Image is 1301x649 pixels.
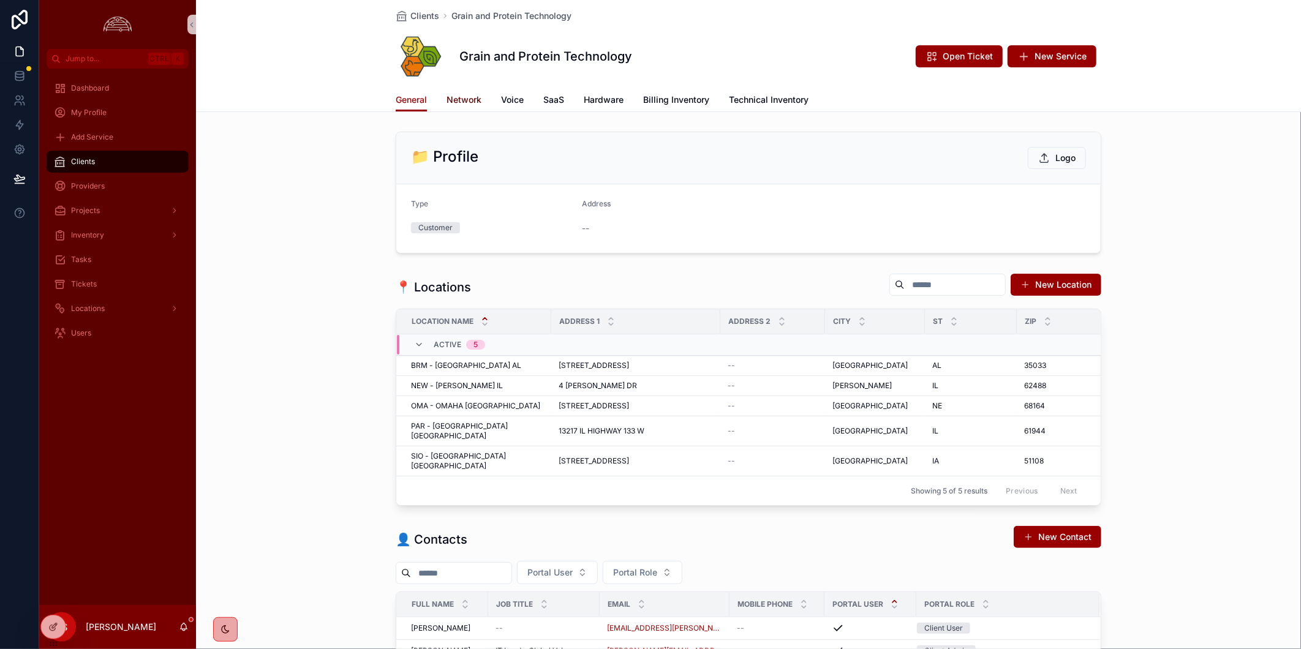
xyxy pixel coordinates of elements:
a: New Contact [1014,526,1101,548]
span: BRM - [GEOGRAPHIC_DATA] AL [411,361,521,370]
span: -- [728,456,735,466]
span: 62488 [1024,381,1046,391]
span: [STREET_ADDRESS] [559,456,629,466]
span: ST [933,317,943,326]
a: Providers [47,175,189,197]
span: Jump to... [66,54,143,64]
span: OMA - OMAHA [GEOGRAPHIC_DATA] [411,401,540,411]
button: New Service [1008,45,1096,67]
span: [GEOGRAPHIC_DATA] [832,456,908,466]
span: Active [434,340,461,350]
span: Technical Inventory [729,94,809,106]
div: scrollable content [39,69,196,360]
span: Ctrl [148,53,170,65]
span: Users [71,328,91,338]
span: Network [447,94,481,106]
a: My Profile [47,102,189,124]
a: Projects [47,200,189,222]
a: Technical Inventory [729,89,809,113]
span: Voice [501,94,524,106]
span: [STREET_ADDRESS] [559,401,629,411]
span: NE [932,401,942,411]
a: Grain and Protein Technology [451,10,571,22]
span: -- [728,361,735,370]
span: Email [608,599,630,609]
span: Type [411,199,428,208]
span: Locations [71,304,105,313]
span: My Profile [71,108,107,118]
span: 4 [PERSON_NAME] DR [559,381,637,391]
span: NEW - [PERSON_NAME] IL [411,381,503,391]
span: 35033 [1024,361,1046,370]
span: -- [728,426,735,436]
a: Users [47,322,189,344]
span: K [173,54,183,64]
span: Full Name [412,599,454,609]
span: PAR - [GEOGRAPHIC_DATA] [GEOGRAPHIC_DATA] [411,421,544,441]
a: Add Service [47,126,189,148]
span: [STREET_ADDRESS] [559,361,629,370]
button: Logo [1028,147,1086,169]
h1: Grain and Protein Technology [459,48,632,65]
button: Select Button [517,561,598,584]
span: [PERSON_NAME] [832,381,892,391]
span: Dashboard [71,83,109,93]
span: Open Ticket [943,50,993,62]
a: Locations [47,298,189,320]
span: Logo [1055,152,1076,164]
span: Showing 5 of 5 results [911,486,987,496]
h1: 👤 Contacts [396,531,467,548]
span: [PERSON_NAME] [411,623,470,633]
span: [GEOGRAPHIC_DATA] [832,426,908,436]
a: Clients [47,151,189,173]
button: Open Ticket [916,45,1003,67]
span: New Service [1035,50,1087,62]
span: -- [728,401,735,411]
span: IA [932,456,939,466]
span: -- [496,623,503,633]
a: Clients [396,10,439,22]
span: -- [737,623,744,633]
span: 68164 [1024,401,1045,411]
span: Portal Role [924,599,975,609]
div: Client User [924,623,963,634]
span: -- [728,381,735,391]
span: Mobile Phone [737,599,793,609]
span: City [833,317,851,326]
a: Voice [501,89,524,113]
span: Address 2 [728,317,771,326]
span: Projects [71,206,100,216]
span: 51108 [1024,456,1044,466]
a: Tickets [47,273,189,295]
span: Billing Inventory [643,94,709,106]
a: Inventory [47,224,189,246]
span: Hardware [584,94,624,106]
button: New Location [1011,274,1101,296]
span: Portal User [832,599,883,609]
p: [PERSON_NAME] [86,621,156,633]
h1: 📍 Locations [396,279,471,296]
span: Address 1 [559,317,600,326]
span: Portal User [527,566,573,579]
img: App logo [100,15,135,34]
a: SaaS [543,89,564,113]
span: Clients [71,157,95,167]
span: Tasks [71,255,91,264]
span: IL [932,381,938,391]
span: Portal Role [613,566,657,579]
span: Tickets [71,279,97,289]
span: [GEOGRAPHIC_DATA] [832,401,908,411]
a: Network [447,89,481,113]
span: Providers [71,181,105,191]
span: -- [583,222,590,234]
span: SIO - [GEOGRAPHIC_DATA] [GEOGRAPHIC_DATA] [411,451,544,471]
span: General [396,94,427,106]
span: Zip [1025,317,1036,326]
div: 5 [473,340,478,350]
span: Inventory [71,230,104,240]
span: Clients [410,10,439,22]
span: SaaS [543,94,564,106]
span: 13217 IL HIGHWAY 133 W [559,426,644,436]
